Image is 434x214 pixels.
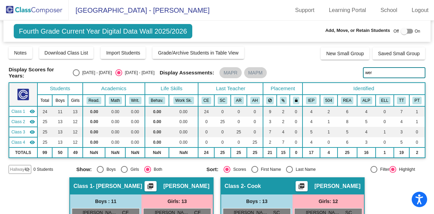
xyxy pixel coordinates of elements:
[11,129,25,135] span: Class 3
[125,117,145,127] td: 0.00
[230,166,246,173] div: Scores
[396,166,415,173] div: Highlight
[357,117,376,127] td: 5
[68,95,83,106] th: Girls
[338,95,357,106] th: Read Plan
[125,127,145,137] td: 0.00
[377,166,389,173] div: Filter
[30,140,35,145] mat-icon: visibility
[105,147,125,158] td: NaN
[221,194,293,208] div: Boys : 13
[263,83,302,95] th: Placement
[122,70,155,76] div: [DATE] - [DATE]
[158,50,239,56] span: Grade/Archive Students in Table View
[277,95,290,106] th: Keep with students
[145,127,169,137] td: 0.00
[173,97,194,104] button: Work Sk.
[198,147,214,158] td: 24
[302,106,320,117] td: 4
[69,5,209,16] span: [GEOGRAPHIC_DATA] - [PERSON_NAME]
[290,95,302,106] th: Keep with teacher
[83,127,105,137] td: 0.00
[250,97,260,104] button: AH
[302,137,320,147] td: 4
[394,127,409,137] td: 3
[52,106,68,117] td: 11
[37,127,53,137] td: 25
[9,67,67,79] span: Display Scores for Years:
[145,181,157,191] button: Print Students Details
[247,147,263,158] td: 25
[361,97,372,104] button: ALP
[263,95,276,106] th: Keep away students
[321,47,369,60] button: New Small Group
[394,147,409,158] td: 19
[231,117,247,127] td: 0
[73,183,93,190] span: Class 1
[169,117,198,127] td: 0.00
[198,83,263,95] th: Last Teacher
[293,194,364,208] div: Girls: 12
[145,83,198,95] th: Life Skills
[68,106,83,117] td: 13
[376,127,394,137] td: 1
[24,167,30,172] mat-icon: visibility_off
[338,137,357,147] td: 6
[302,117,320,127] td: 4
[214,147,230,158] td: 25
[83,83,145,95] th: Academics
[338,106,357,117] td: 6
[206,166,218,173] span: Sort:
[306,97,317,104] button: IEP
[302,95,320,106] th: Individualized Education Plan
[93,183,142,190] span: - [PERSON_NAME]
[297,183,306,192] mat-icon: picture_as_pdf
[357,106,376,117] td: 4
[151,166,162,173] div: Both
[363,67,425,78] input: Search...
[214,106,230,117] td: 0
[105,106,125,117] td: 0.00
[409,95,425,106] th: Parent Time
[338,117,357,127] td: 8
[244,183,261,190] span: - Cook
[263,147,276,158] td: 21
[68,137,83,147] td: 12
[277,106,290,117] td: 2
[80,70,112,76] div: [DATE] - [DATE]
[277,117,290,127] td: 2
[145,106,169,117] td: 0.00
[357,147,376,158] td: 16
[409,117,425,127] td: 1
[277,137,290,147] td: 7
[70,194,141,208] div: Boys : 11
[198,95,214,106] th: Clare Eisinger
[83,137,105,147] td: 0.00
[9,137,37,147] td: Alyson Harrell - Harrell
[338,147,357,158] td: 25
[338,127,357,137] td: 5
[169,147,198,158] td: NaN
[52,147,68,158] td: 50
[320,95,338,106] th: 504 Plan
[247,106,263,117] td: 0
[231,95,247,106] th: Alex Rossi
[145,137,169,147] td: 0.00
[30,119,35,124] mat-icon: visibility
[214,137,230,147] td: 0
[231,127,247,137] td: 25
[412,97,422,104] button: PT
[302,83,425,95] th: Identified
[320,147,338,158] td: 4
[263,117,276,127] td: 3
[198,127,214,137] td: 0
[323,97,334,104] button: 504
[87,97,102,104] button: Read.
[30,129,35,135] mat-icon: visibility
[247,127,263,137] td: 0
[290,127,302,137] td: 0
[141,194,213,208] div: Girls: 13
[37,106,53,117] td: 24
[104,166,116,173] div: Boys
[160,70,214,76] span: Display Assessments:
